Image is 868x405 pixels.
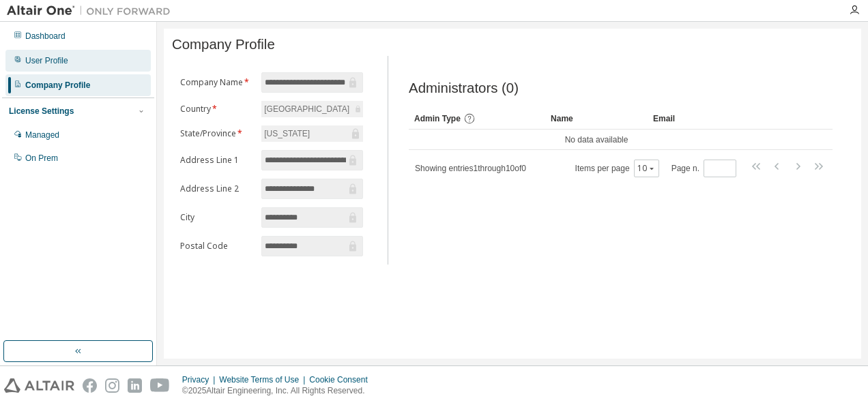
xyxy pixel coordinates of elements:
[262,102,351,117] div: [GEOGRAPHIC_DATA]
[25,130,59,140] div: Managed
[262,126,312,141] div: [US_STATE]
[182,385,376,397] p: © 2025 Altair Engineering, Inc. All Rights Reserved.
[180,241,253,252] label: Postal Code
[25,55,68,66] div: User Profile
[261,125,363,142] div: [US_STATE]
[9,106,74,117] div: License Settings
[415,164,526,173] span: Showing entries 1 through 10 of 0
[261,101,363,117] div: [GEOGRAPHIC_DATA]
[180,183,253,194] label: Address Line 2
[7,4,177,18] img: Altair One
[637,163,656,174] button: 10
[25,153,58,164] div: On Prem
[409,80,519,96] span: Administrators (0)
[180,77,253,88] label: Company Name
[180,212,253,223] label: City
[4,378,74,393] img: altair_logo.svg
[180,104,253,115] label: Country
[180,155,253,166] label: Address Line 1
[180,128,253,139] label: State/Province
[25,31,66,42] div: Dashboard
[128,378,142,393] img: linkedin.svg
[409,130,784,150] td: No data available
[219,374,309,385] div: Website Terms of Use
[653,108,710,130] div: Email
[551,108,642,130] div: Name
[671,160,736,177] span: Page n.
[83,378,97,393] img: facebook.svg
[150,378,170,393] img: youtube.svg
[25,80,90,91] div: Company Profile
[575,160,659,177] span: Items per page
[414,114,461,123] span: Admin Type
[309,374,375,385] div: Cookie Consent
[105,378,119,393] img: instagram.svg
[172,37,275,52] span: Company Profile
[182,374,219,385] div: Privacy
